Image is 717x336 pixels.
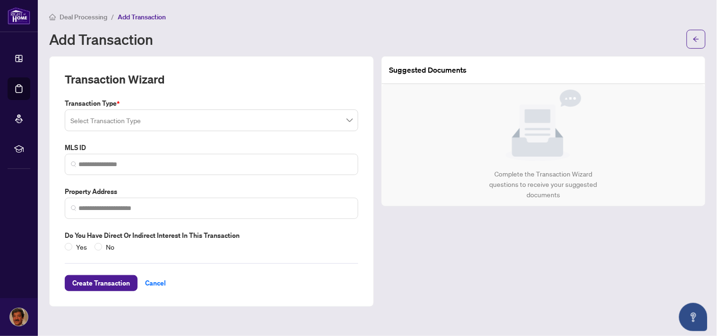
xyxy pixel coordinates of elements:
div: Complete the Transaction Wizard questions to receive your suggested documents [479,169,607,200]
span: No [102,242,118,252]
span: Yes [72,242,91,252]
li: / [111,11,114,22]
label: Property Address [65,186,358,197]
img: search_icon [71,161,77,167]
span: home [49,14,56,20]
label: Transaction Type [65,98,358,109]
img: Null State Icon [506,90,581,161]
img: Profile Icon [10,308,28,326]
button: Cancel [138,275,173,291]
button: Create Transaction [65,275,138,291]
label: Do you have direct or indirect interest in this transaction [65,230,358,241]
span: Create Transaction [72,276,130,291]
h2: Transaction Wizard [65,72,164,87]
img: logo [8,7,30,25]
label: MLS ID [65,143,358,153]
img: search_icon [71,205,77,211]
span: Cancel [145,276,166,291]
button: Open asap [679,303,708,331]
article: Suggested Documents [389,64,467,76]
span: arrow-left [693,36,700,42]
span: Deal Processing [60,13,107,21]
h1: Add Transaction [49,32,153,47]
span: Add Transaction [118,13,166,21]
